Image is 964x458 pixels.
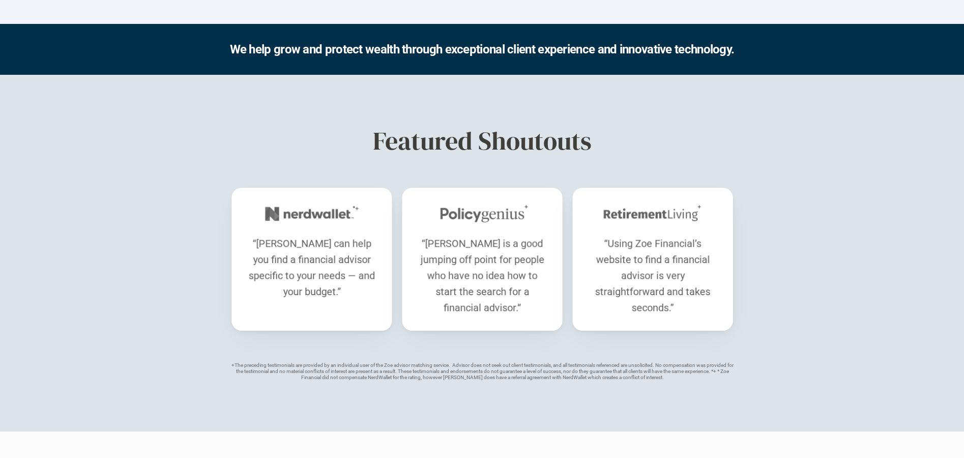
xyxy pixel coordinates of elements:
p: “[PERSON_NAME] can help you find a financial advisor specific to your needs — and your budget.” [246,236,376,300]
h1: Featured Shoutouts [373,126,592,156]
p: +The preceding testimonials are provided by an individual user of the Zoe advisor matching servic... [228,362,737,381]
h2: We help grow and protect wealth through exceptional client experience and innovative technology. [230,40,735,59]
p: “[PERSON_NAME] is a good jumping off point for people who have no idea how to start the search fo... [417,236,547,316]
p: “Using Zoe Financial’s website to find a financial advisor is very straightforward and takes seco... [587,236,717,316]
